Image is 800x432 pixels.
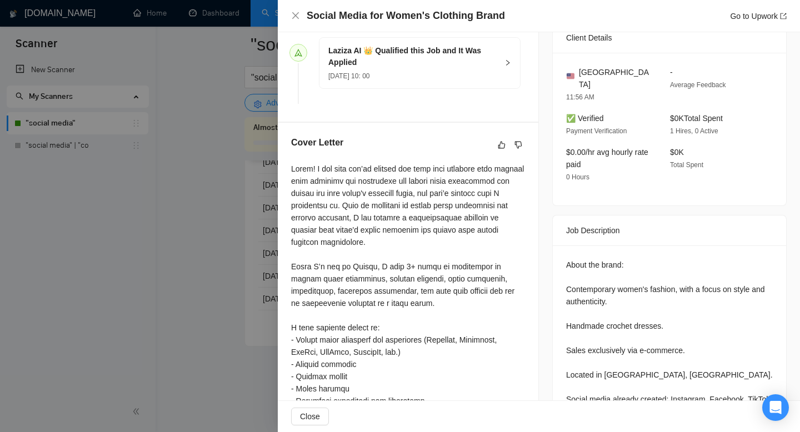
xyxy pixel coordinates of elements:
span: [GEOGRAPHIC_DATA] [579,66,652,91]
span: like [498,140,506,149]
span: - [670,68,673,77]
h5: Laziza AI 👑 Qualified this Job and It Was Applied [328,45,498,68]
div: Open Intercom Messenger [762,394,789,421]
span: $0K [670,148,684,157]
span: $0.00/hr avg hourly rate paid [566,148,648,169]
img: 🇺🇸 [567,72,574,80]
span: 1 Hires, 0 Active [670,127,718,135]
span: [DATE] 10: 00 [328,72,369,80]
button: Close [291,408,329,425]
span: 11:56 AM [566,93,594,101]
span: $0K Total Spent [670,114,723,123]
span: right [504,59,511,66]
span: dislike [514,140,522,149]
span: Close [300,410,320,423]
span: send [294,49,302,57]
span: Total Spent [670,161,703,169]
span: Average Feedback [670,81,726,89]
a: Go to Upworkexport [730,12,787,21]
span: 0 Hours [566,173,589,181]
span: ✅ Verified [566,114,604,123]
div: Job Description [566,215,773,245]
span: close [291,11,300,20]
span: export [780,13,787,19]
h5: Cover Letter [291,136,343,149]
div: Client Details [566,23,773,53]
button: dislike [512,138,525,152]
span: Payment Verification [566,127,627,135]
button: like [495,138,508,152]
h4: Social Media for Women's Clothing Brand [307,9,505,23]
button: Close [291,11,300,21]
